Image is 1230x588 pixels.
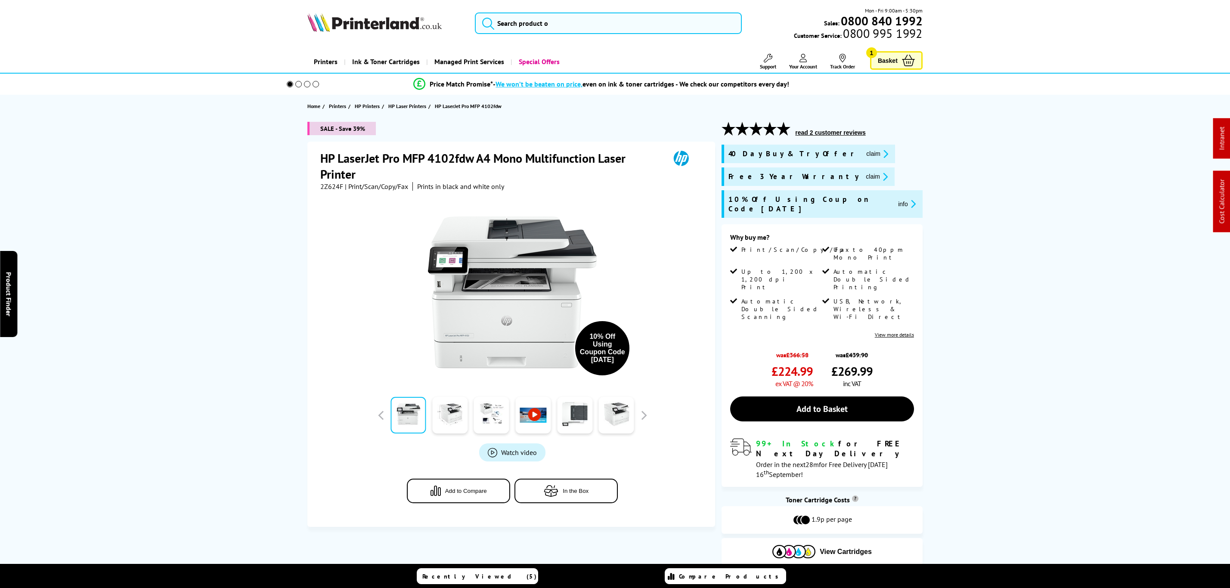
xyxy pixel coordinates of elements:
span: ex VAT @ 20% [775,379,813,388]
a: Track Order [830,54,855,70]
span: USB, Network, Wireless & Wi-Fi Direct [833,297,912,321]
i: Prints in black and white only [417,182,504,191]
a: Managed Print Services [426,51,511,73]
a: Your Account [789,54,817,70]
button: In the Box [514,479,618,503]
span: Add to Compare [445,488,487,494]
div: Why buy me? [730,233,914,246]
span: Recently Viewed (5) [422,573,537,580]
span: Customer Service: [794,29,922,40]
span: £224.99 [771,363,813,379]
span: 28m [806,460,819,469]
img: HP LaserJet Pro MFP 4102fdw [428,208,597,377]
span: Compare Products [679,573,783,580]
a: HP Printers [355,102,382,111]
a: 0800 840 1992 [840,17,923,25]
span: Order in the next for Free Delivery [DATE] 16 September! [756,460,888,479]
a: Product_All_Videos [479,443,545,461]
div: modal_delivery [730,439,914,478]
h1: HP LaserJet Pro MFP 4102fdw A4 Mono Multifunction Laser Printer [320,150,661,182]
a: Special Offers [511,51,566,73]
a: Home [307,102,322,111]
a: Intranet [1218,127,1226,150]
span: Home [307,102,320,111]
sup: Cost per page [852,495,858,502]
a: Printerland Logo [307,13,464,34]
a: Printers [329,102,348,111]
button: read 2 customer reviews [793,129,868,136]
span: Mon - Fri 9:00am - 5:30pm [865,6,923,15]
strike: £366.58 [786,351,809,359]
div: - even on ink & toner cartridges - We check our competitors every day! [493,80,789,88]
a: HP Laser Printers [388,102,428,111]
span: inc VAT [843,379,861,388]
span: In the Box [563,488,589,494]
span: Automatic Double Sided Scanning [741,297,820,321]
span: £269.99 [831,363,873,379]
span: Automatic Double Sided Printing [833,268,912,291]
span: Up to 1,200 x 1,200 dpi Print [741,268,820,291]
li: modal_Promise [275,77,928,92]
strike: £439.90 [846,351,868,359]
span: 0800 995 1992 [842,29,922,37]
span: was [831,347,873,359]
sup: th [764,468,769,476]
a: HP LaserJet Pro MFP 4102fdw [435,102,504,111]
b: 0800 840 1992 [841,13,923,29]
button: promo-description [864,149,891,159]
button: Add to Compare [407,479,510,503]
span: | Print/Scan/Copy/Fax [345,182,408,191]
span: 10% Off Using Coupon Code [DATE] [728,195,891,214]
span: HP Laser Printers [388,102,426,111]
img: Printerland Logo [307,13,442,32]
span: Support [760,63,776,70]
span: Watch video [501,448,537,457]
input: Search product o [475,12,741,34]
button: View Cartridges [728,545,916,559]
span: HP LaserJet Pro MFP 4102fdw [435,102,502,111]
button: promo-description [863,172,890,182]
a: Add to Basket [730,396,914,421]
span: Price Match Promise* [430,80,493,88]
a: Cost Calculator [1218,179,1226,224]
span: SALE - Save 39% [307,122,376,135]
span: 40 Day Buy & Try Offer [728,149,859,159]
span: Sales: [824,19,840,27]
span: Printers [329,102,346,111]
img: HP [661,150,701,166]
div: for FREE Next Day Delivery [756,439,914,458]
span: Basket [878,55,898,66]
button: promo-description [895,199,918,209]
span: Print/Scan/Copy/Fax [741,246,852,254]
a: Printers [307,51,344,73]
div: 10% Off Using Coupon Code [DATE] [579,333,625,364]
span: We won’t be beaten on price, [496,80,582,88]
div: Toner Cartridge Costs [722,495,922,504]
a: Support [760,54,776,70]
span: Your Account [789,63,817,70]
a: Basket 1 [870,51,923,70]
a: Compare Products [665,568,786,584]
span: Up to 40ppm Mono Print [833,246,912,261]
a: Ink & Toner Cartridges [344,51,426,73]
span: Free 3 Year Warranty [728,172,859,182]
span: 99+ In Stock [756,439,838,449]
span: Ink & Toner Cartridges [352,51,420,73]
span: was [771,347,813,359]
a: View more details [875,331,914,338]
a: Recently Viewed (5) [417,568,538,584]
span: Product Finder [4,272,13,316]
span: 1.9p per page [812,515,852,525]
span: HP Printers [355,102,380,111]
span: View Cartridges [820,548,872,556]
span: 2Z624F [320,182,343,191]
img: Cartridges [772,545,815,558]
span: 1 [866,47,877,58]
